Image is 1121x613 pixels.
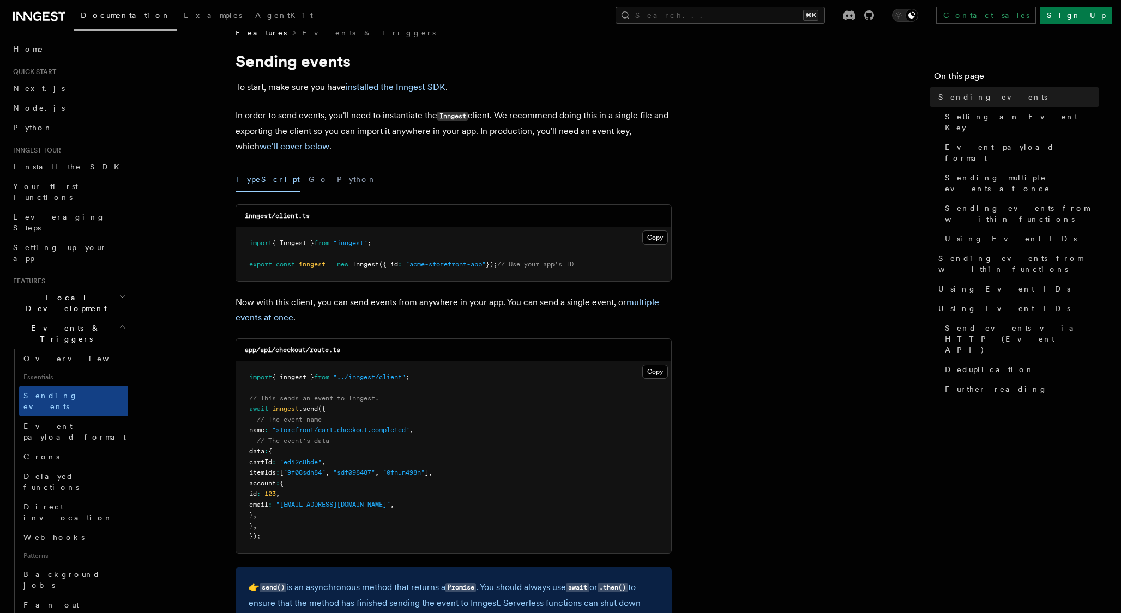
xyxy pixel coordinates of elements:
button: TypeScript [236,167,300,192]
span: , [429,469,432,476]
a: Delayed functions [19,466,128,497]
span: Events & Triggers [9,323,119,344]
a: Home [9,39,128,59]
span: } [249,511,253,519]
span: // The event's data [257,437,329,445]
button: Events & Triggers [9,318,128,349]
span: Further reading [945,384,1047,394]
code: Inngest [437,112,468,121]
a: installed the Inngest SDK [346,82,445,92]
code: await [566,583,589,592]
code: inngest/client.ts [245,212,310,220]
button: Go [309,167,328,192]
p: In order to send events, you'll need to instantiate the client. We recommend doing this in a sing... [236,108,672,154]
span: Quick start [9,68,56,76]
span: }); [486,260,497,268]
span: Essentials [19,368,128,386]
span: { [268,447,272,455]
span: "[EMAIL_ADDRESS][DOMAIN_NAME]" [276,501,390,508]
a: Overview [19,349,128,368]
span: Features [236,27,287,38]
span: Local Development [9,292,119,314]
span: Event payload format [945,142,1099,163]
span: "inngest" [333,239,367,247]
a: Direct invocation [19,497,128,527]
a: multiple events at once [236,297,659,323]
span: ; [406,373,409,381]
button: Search...⌘K [616,7,825,24]
span: new [337,260,348,268]
span: Using Event IDs [938,303,1070,314]
a: we'll cover below [260,141,329,151]
span: Install the SDK [13,162,126,171]
span: [ [280,469,284,476]
span: "0fnun498n" [383,469,425,476]
code: app/api/checkout/route.ts [245,346,340,354]
a: Background jobs [19,565,128,595]
span: "ed12c8bde" [280,458,322,466]
span: .send [299,405,318,412]
button: Local Development [9,288,128,318]
span: { [280,480,284,487]
button: Toggle dark mode [892,9,918,22]
a: Documentation [74,3,177,31]
span: : [257,490,261,497]
a: Using Event IDs [934,279,1099,299]
a: Send events via HTTP (Event API) [941,318,1099,360]
a: Event payload format [941,137,1099,168]
span: Overview [23,354,136,363]
span: Webhooks [23,533,85,542]
a: Using Event IDs [934,299,1099,318]
span: id [249,490,257,497]
h1: Sending events [236,51,672,71]
a: Sending events from within functions [941,198,1099,229]
span: Crons [23,452,59,461]
span: { inngest } [272,373,314,381]
span: Features [9,277,45,286]
span: , [253,522,257,530]
span: export [249,260,272,268]
span: Background jobs [23,570,100,590]
span: Using Event IDs [945,233,1077,244]
span: : [276,469,280,476]
span: : [276,480,280,487]
span: Sending events [938,92,1047,102]
span: : [398,260,402,268]
span: import [249,373,272,381]
a: Node.js [9,98,128,118]
a: Your first Functions [9,177,128,207]
span: : [264,447,268,455]
p: To start, make sure you have . [236,80,672,95]
span: , [322,458,326,466]
span: Fan out [23,600,79,609]
span: "9f08sdh84" [284,469,326,476]
a: AgentKit [249,3,320,29]
span: cartId [249,458,272,466]
a: Install the SDK [9,157,128,177]
a: Sending events from within functions [934,248,1099,279]
span: itemIds [249,469,276,476]
span: , [253,511,257,519]
span: Deduplication [945,364,1034,375]
a: Examples [177,3,249,29]
span: Home [13,44,44,54]
kbd: ⌘K [803,10,818,21]
span: "storefront/cart.checkout.completed" [272,426,409,434]
span: Examples [184,11,242,20]
a: Contact sales [936,7,1036,24]
span: = [329,260,333,268]
span: inngest [272,405,299,412]
a: Sign Up [1040,7,1112,24]
span: email [249,501,268,508]
span: : [272,458,276,466]
a: Using Event IDs [941,229,1099,248]
button: Python [337,167,377,192]
span: , [276,490,280,497]
span: Sending events from within functions [945,203,1099,224]
span: Sending multiple events at once [945,172,1099,194]
span: Patterns [19,547,128,565]
a: Deduplication [941,360,1099,379]
button: Copy [642,230,668,245]
span: "../inngest/client" [333,373,406,381]
span: ; [367,239,371,247]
